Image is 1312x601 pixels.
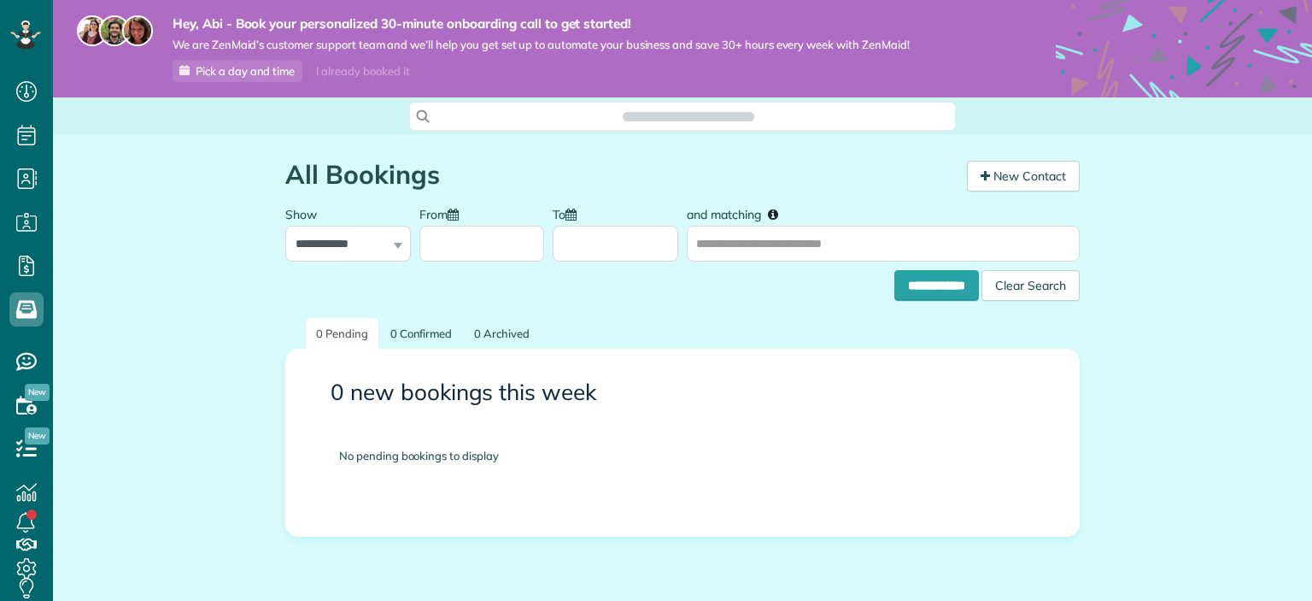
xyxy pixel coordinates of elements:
[464,318,540,350] a: 0 Archived
[553,197,585,229] label: To
[306,61,419,82] div: I already booked it
[196,64,295,78] span: Pick a day and time
[331,380,1034,405] h3: 0 new bookings this week
[25,427,50,445] span: New
[173,60,302,82] a: Pick a day and time
[99,15,130,46] img: jorge-587dff0eeaa6aab1f244e6dc62b8924c3b6ad411094392a53c71c6c4a576187d.jpg
[380,318,463,350] a: 0 Confirmed
[77,15,108,46] img: maria-72a9807cf96188c08ef61303f053569d2e2a8a1cde33d635c8a3ac13582a053d.jpg
[173,15,910,32] strong: Hey, Abi - Book your personalized 30-minute onboarding call to get started!
[285,161,954,189] h1: All Bookings
[967,161,1080,191] a: New Contact
[419,197,467,229] label: From
[25,384,50,401] span: New
[313,422,1051,490] div: No pending bookings to display
[640,108,736,125] span: Search ZenMaid…
[306,318,378,350] a: 0 Pending
[687,197,790,229] label: and matching
[981,274,1080,287] a: Clear Search
[173,38,910,52] span: We are ZenMaid’s customer support team and we’ll help you get set up to automate your business an...
[981,270,1080,301] div: Clear Search
[122,15,153,46] img: michelle-19f622bdf1676172e81f8f8fba1fb50e276960ebfe0243fe18214015130c80e4.jpg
